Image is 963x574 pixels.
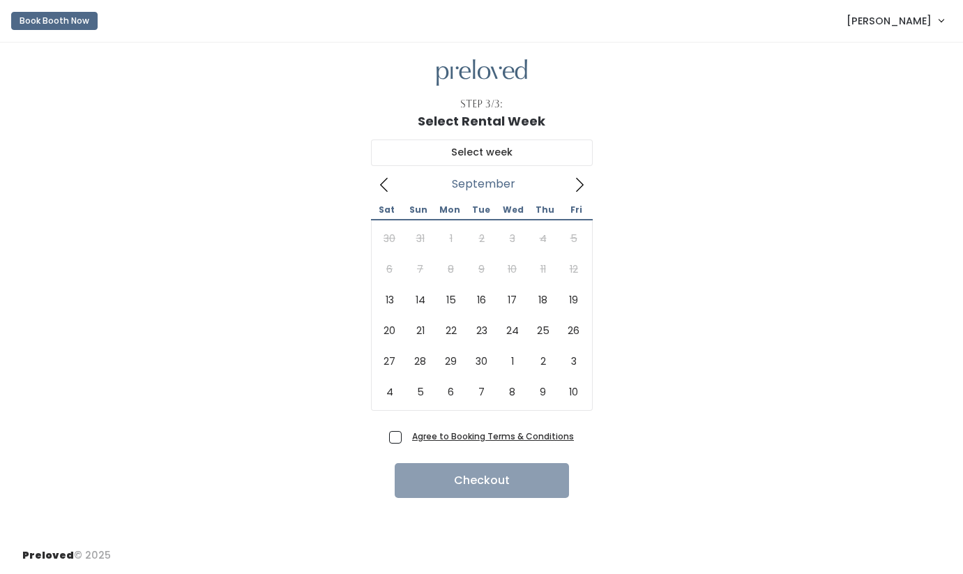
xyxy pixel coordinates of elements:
[497,315,528,346] span: September 24, 2025
[11,12,98,30] button: Book Booth Now
[434,206,465,214] span: Mon
[402,206,434,214] span: Sun
[436,346,467,377] span: September 29, 2025
[405,346,436,377] span: September 28, 2025
[497,377,528,407] span: October 8, 2025
[374,315,405,346] span: September 20, 2025
[371,139,593,166] input: Select week
[436,285,467,315] span: September 15, 2025
[497,206,529,214] span: Wed
[437,59,527,86] img: preloved logo
[405,377,436,407] span: October 5, 2025
[528,285,559,315] span: September 18, 2025
[374,285,405,315] span: September 13, 2025
[436,315,467,346] span: September 22, 2025
[559,285,589,315] span: September 19, 2025
[452,181,515,187] span: September
[11,6,98,36] a: Book Booth Now
[529,206,561,214] span: Thu
[22,548,74,562] span: Preloved
[497,285,528,315] span: September 17, 2025
[374,377,405,407] span: October 4, 2025
[559,377,589,407] span: October 10, 2025
[460,97,503,112] div: Step 3/3:
[559,346,589,377] span: October 3, 2025
[467,346,497,377] span: September 30, 2025
[412,430,574,442] a: Agree to Booking Terms & Conditions
[405,315,436,346] span: September 21, 2025
[528,377,559,407] span: October 9, 2025
[22,537,111,563] div: © 2025
[528,315,559,346] span: September 25, 2025
[371,206,402,214] span: Sat
[833,6,957,36] a: [PERSON_NAME]
[528,346,559,377] span: October 2, 2025
[467,377,497,407] span: October 7, 2025
[561,206,592,214] span: Fri
[374,346,405,377] span: September 27, 2025
[467,315,497,346] span: September 23, 2025
[847,13,932,29] span: [PERSON_NAME]
[497,346,528,377] span: October 1, 2025
[466,206,497,214] span: Tue
[559,315,589,346] span: September 26, 2025
[395,463,569,498] button: Checkout
[418,114,545,128] h1: Select Rental Week
[467,285,497,315] span: September 16, 2025
[405,285,436,315] span: September 14, 2025
[436,377,467,407] span: October 6, 2025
